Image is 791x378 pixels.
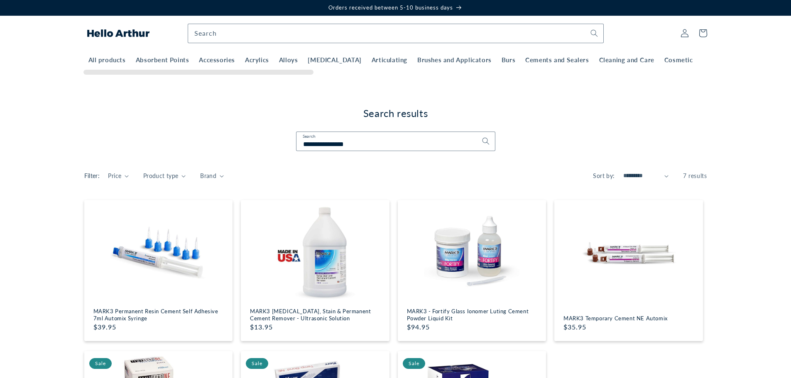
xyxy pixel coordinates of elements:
span: Price [108,171,121,180]
a: Cleaning and Care [594,51,659,64]
span: $94.95 [407,323,430,331]
a: Cosmetic [659,51,698,64]
p: Orders received between 5-10 business days [8,4,783,11]
span: Sale [403,358,425,369]
summary: Product type [143,171,186,180]
span: Accessories [199,56,235,64]
span: Acrylics [245,56,269,64]
label: Sort by: [593,172,615,179]
span: Brushes and Applicators [417,56,492,64]
h3: MARK3 [MEDICAL_DATA], Stain & Permanent Cement Remover - Ultrasonic Solution [250,308,385,322]
h3: MARK3 Temporary Cement NE Automix [563,315,699,322]
a: All products [83,51,131,64]
a: Articulating [367,51,412,64]
img: MARK3 Permanent Resin Cement Self Adhesive 7ml Automix Syringe [87,205,230,300]
span: Brand [200,171,216,180]
a: Alloys [274,51,303,64]
span: 7 results [683,172,707,179]
h3: MARK3 - Fortify Glass Ionomer Luting Cement Powder Liquid Kit [407,308,542,322]
a: Accessories [194,51,240,64]
h2: Filter: [84,171,100,180]
h1: Search results [84,107,707,119]
button: Search [585,24,603,42]
span: Product type [143,171,179,180]
a: Brushes and Applicators [412,51,497,64]
summary: Price [108,171,129,180]
a: MARK3 - Fortify Glass Ionomer Luting Cement Powder Liquid Kit $94.95 [407,308,542,332]
a: MARK3 Permanent Resin Cement Self Adhesive 7ml Automix Syringe $39.95 [93,308,229,332]
a: Absorbent Points [131,51,194,64]
span: Burs [502,56,515,64]
span: Articulating [372,56,407,64]
a: Cements and Sealers [520,51,594,64]
span: Sale [89,358,112,369]
a: MARK3 [MEDICAL_DATA], Stain & Permanent Cement Remover - Ultrasonic Solution $13.95 [250,308,385,332]
img: MARK3 - Fortify Glass Ionomer Luting Cement Powder Liquid Kit [400,205,544,300]
span: Sale [246,358,268,369]
a: Acrylics [240,51,274,64]
span: [MEDICAL_DATA] [308,56,361,64]
a: Burs [497,51,520,64]
span: Cleaning and Care [599,56,654,64]
span: All products [88,56,126,64]
span: $13.95 [250,323,273,331]
span: $39.95 [93,323,116,331]
span: Cosmetic [664,56,693,64]
span: Absorbent Points [136,56,189,64]
button: Search [477,132,495,150]
img: MARK3 Temporary Cement NE Automix [557,205,700,300]
a: MARK3 Temporary Cement NE Automix $35.95 [563,315,699,332]
span: $35.95 [563,323,586,331]
span: Cements and Sealers [525,56,589,64]
summary: Brand [200,171,224,180]
img: MARK3 Tartar, Stain & Permanent Cement Remover - Ultrasonic Solution [243,205,387,300]
span: Alloys [279,56,298,64]
h3: MARK3 Permanent Resin Cement Self Adhesive 7ml Automix Syringe [93,308,229,322]
a: [MEDICAL_DATA] [303,51,366,64]
img: Hello Arthur logo [87,29,149,37]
